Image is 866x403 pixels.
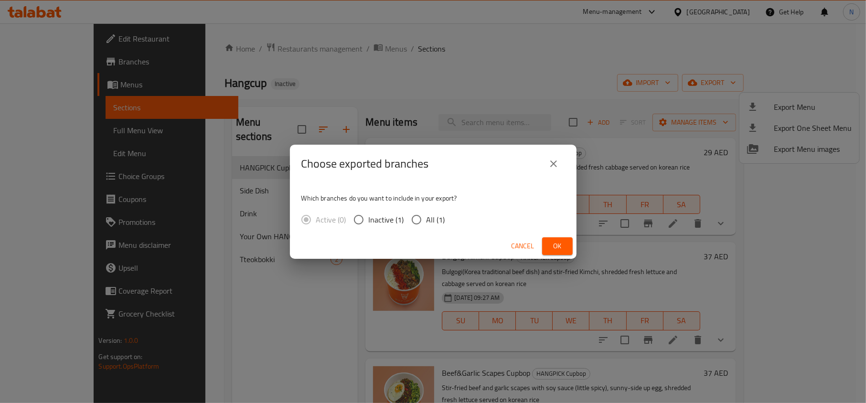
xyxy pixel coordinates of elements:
span: Active (0) [316,214,346,225]
p: Which branches do you want to include in your export? [301,193,565,203]
button: Cancel [508,237,538,255]
span: Inactive (1) [369,214,404,225]
span: Ok [550,240,565,252]
span: Cancel [512,240,535,252]
h2: Choose exported branches [301,156,429,171]
button: Ok [542,237,573,255]
span: All (1) [427,214,445,225]
button: close [542,152,565,175]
